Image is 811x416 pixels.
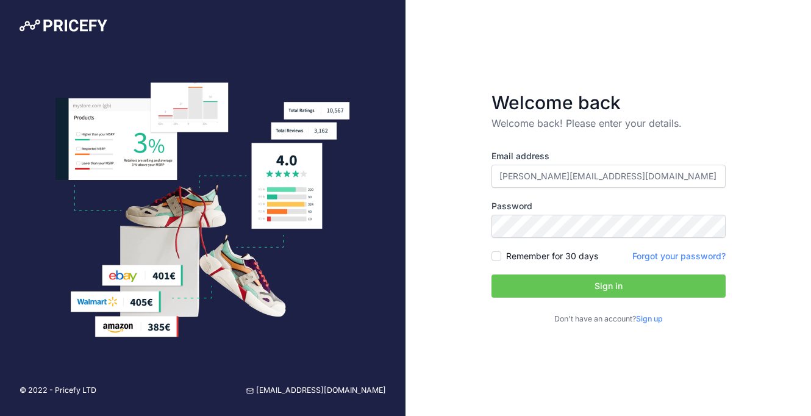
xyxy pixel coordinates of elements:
[636,314,663,323] a: Sign up
[246,385,386,396] a: [EMAIL_ADDRESS][DOMAIN_NAME]
[632,251,726,261] a: Forgot your password?
[491,274,726,298] button: Sign in
[491,314,726,325] p: Don't have an account?
[491,91,726,113] h3: Welcome back
[506,250,598,262] label: Remember for 30 days
[491,116,726,131] p: Welcome back! Please enter your details.
[491,165,726,188] input: Enter your email
[491,200,726,212] label: Password
[20,20,107,32] img: Pricefy
[20,385,96,396] p: © 2022 - Pricefy LTD
[491,150,726,162] label: Email address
